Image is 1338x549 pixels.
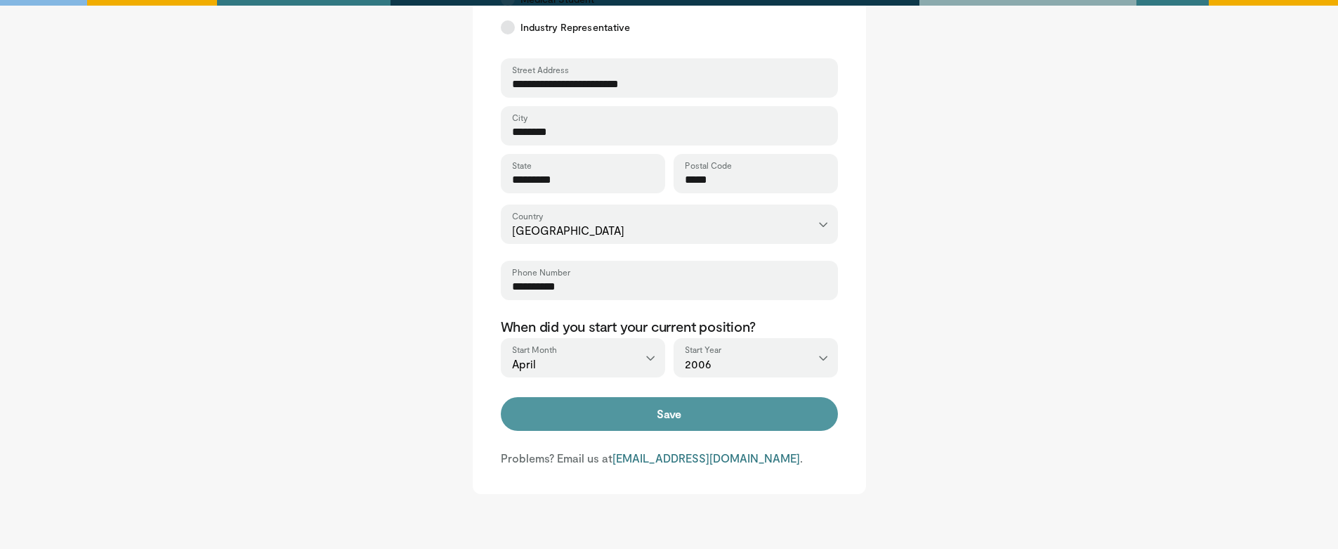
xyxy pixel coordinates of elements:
span: Industry Representative [520,20,631,34]
label: Postal Code [685,160,732,171]
label: State [512,160,532,171]
label: Phone Number [512,266,570,278]
label: Street Address [512,64,569,75]
p: When did you start your current position? [501,317,838,335]
button: Save [501,397,838,431]
label: City [512,112,527,123]
a: [EMAIL_ADDRESS][DOMAIN_NAME] [612,451,800,465]
p: Problems? Email us at . [501,451,838,466]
